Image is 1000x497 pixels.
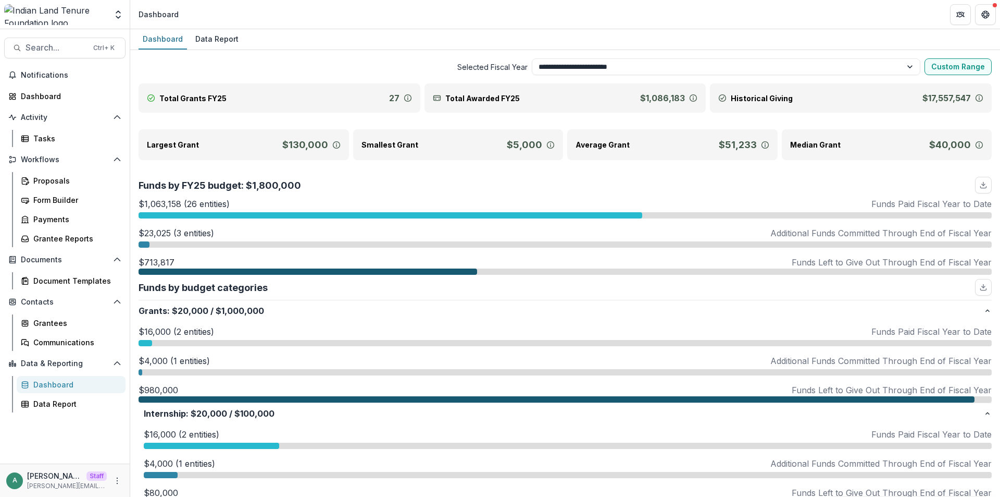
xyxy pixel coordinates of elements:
p: Funds Paid Fiscal Year to Date [871,325,992,338]
a: Data Report [191,29,243,50]
p: Average Grant [576,139,630,150]
a: Dashboard [4,88,126,105]
p: $40,000 [929,138,971,152]
button: Open Contacts [4,294,126,310]
p: Funds Left to Give Out Through End of Fiscal Year [792,384,992,396]
button: Partners [950,4,971,25]
p: $5,000 [507,138,542,152]
p: Funds by FY25 budget: $1,800,000 [139,178,301,192]
button: Grants:$20,000/$1,000,000 [139,300,992,321]
button: Open Activity [4,109,126,126]
span: Data & Reporting [21,359,109,368]
span: $20,000 [172,305,208,317]
button: download [975,279,992,296]
button: Open Workflows [4,151,126,168]
span: $20,000 [191,407,227,420]
div: Data Report [191,31,243,46]
button: Search... [4,38,126,58]
p: $16,000 (2 entities) [144,428,219,441]
p: $17,557,547 [922,92,971,104]
p: Additional Funds Committed Through End of Fiscal Year [770,457,992,470]
span: Selected Fiscal Year [139,62,528,72]
p: Grants : $1,000,000 [139,305,983,317]
div: Grantee Reports [33,233,117,244]
p: Total Grants FY25 [159,93,227,104]
p: [PERSON_NAME][EMAIL_ADDRESS][DOMAIN_NAME] [27,470,82,481]
span: / [210,305,214,317]
p: $980,000 [139,384,178,396]
span: Contacts [21,298,109,307]
div: Ctrl + K [91,42,117,54]
p: [PERSON_NAME][EMAIL_ADDRESS][DOMAIN_NAME] [27,481,107,491]
p: Funds Left to Give Out Through End of Fiscal Year [792,256,992,269]
span: Search... [26,43,87,53]
p: Staff [86,471,107,481]
div: Payments [33,214,117,225]
p: Funds Paid Fiscal Year to Date [871,198,992,210]
div: Document Templates [33,275,117,286]
p: $1,086,183 [640,92,685,104]
button: Custom Range [924,58,992,75]
p: $4,000 (1 entities) [139,355,210,367]
p: $130,000 [282,138,328,152]
nav: breadcrumb [134,7,183,22]
a: Grantee Reports [17,230,126,247]
a: Document Templates [17,272,126,289]
span: Documents [21,256,109,264]
p: Median Grant [790,139,841,150]
div: Communications [33,337,117,348]
p: $51,233 [719,138,757,152]
button: download [975,177,992,193]
p: Internship : $100,000 [144,407,983,420]
button: Open Documents [4,251,126,268]
span: Notifications [21,71,121,80]
p: $23,025 (3 entities) [139,227,214,239]
button: Open entity switcher [111,4,126,25]
div: Proposals [33,175,117,186]
a: Grantees [17,314,126,332]
a: Form Builder [17,191,126,209]
div: Form Builder [33,195,117,205]
p: Additional Funds Committed Through End of Fiscal Year [770,355,992,367]
a: Proposals [17,172,126,189]
div: anveet@trytemelio.com [12,477,17,484]
button: Notifications [4,67,126,83]
p: Total Awarded FY25 [445,93,520,104]
div: Dashboard [21,91,117,102]
div: Dashboard [139,31,187,46]
p: 27 [389,92,399,104]
a: Payments [17,211,126,228]
span: Workflows [21,155,109,164]
div: Data Report [33,398,117,409]
p: Funds Paid Fiscal Year to Date [871,428,992,441]
a: Dashboard [139,29,187,50]
p: Funds by budget categories [139,281,268,295]
div: Dashboard [33,379,117,390]
span: Activity [21,113,109,122]
button: Internship:$20,000/$100,000 [139,403,992,424]
p: Largest Grant [147,139,199,150]
p: Smallest Grant [361,139,418,150]
a: Communications [17,334,126,351]
div: Grantees [33,318,117,329]
p: Additional Funds Committed Through End of Fiscal Year [770,227,992,239]
div: Dashboard [139,9,179,20]
button: Open Data & Reporting [4,355,126,372]
a: Data Report [17,395,126,413]
button: Get Help [975,4,996,25]
p: $16,000 (2 entities) [139,325,214,338]
p: $713,817 [139,256,174,269]
p: $4,000 (1 entities) [144,457,215,470]
span: / [229,407,232,420]
a: Dashboard [17,376,126,393]
a: Tasks [17,130,126,147]
div: Tasks [33,133,117,144]
p: Historical Giving [731,93,793,104]
button: More [111,475,123,487]
p: $1,063,158 (26 entities) [139,198,230,210]
img: Indian Land Tenure Foundation logo [4,4,107,25]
